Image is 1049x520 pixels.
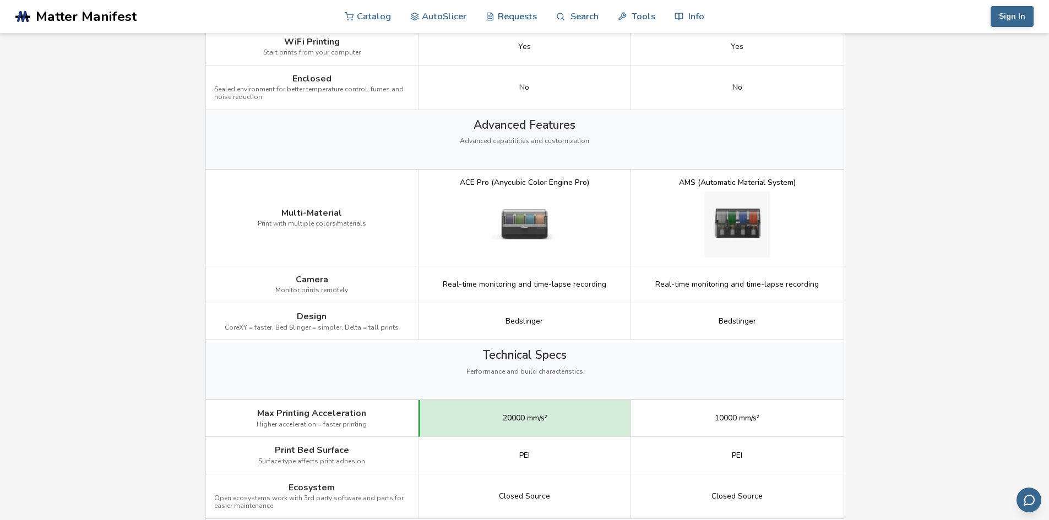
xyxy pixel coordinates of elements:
[36,9,137,24] span: Matter Manifest
[284,37,340,47] span: WiFi Printing
[281,208,342,218] span: Multi-Material
[275,445,349,455] span: Print Bed Surface
[257,408,366,418] span: Max Printing Acceleration
[214,86,410,101] span: Sealed environment for better temperature control, fumes and noise reduction
[499,492,550,501] span: Closed Source
[460,138,589,145] span: Advanced capabilities and customization
[258,458,365,466] span: Surface type affects print adhesion
[715,414,759,423] span: 10000 mm/s²
[519,451,530,460] span: PEI
[732,83,742,92] span: No
[443,280,606,289] span: Real-time monitoring and time-lapse recording
[506,317,543,326] span: Bedslinger
[483,348,567,362] span: Technical Specs
[518,42,531,51] span: Yes
[466,368,583,376] span: Performance and build characteristics
[719,317,756,326] span: Bedslinger
[711,492,763,501] span: Closed Source
[292,74,331,84] span: Enclosed
[297,311,327,321] span: Design
[225,324,399,332] span: CoreXY = faster, Bed Slinger = simpler, Delta = tall prints
[275,287,348,294] span: Monitor prints remotely
[263,49,361,57] span: Start prints from your computer
[679,178,796,187] div: AMS (Automatic Material System)
[257,421,367,429] span: Higher acceleration = faster printing
[1017,488,1041,512] button: Send feedback via email
[655,280,819,289] span: Real-time monitoring and time-lapse recording
[503,414,547,423] span: 20000 mm/s²
[491,191,557,258] img: Anycubic Kobra 3 V2 multi-material system
[991,6,1034,27] button: Sign In
[296,275,328,284] span: Camera
[258,220,366,228] span: Print with multiple colors/materials
[731,42,743,51] span: Yes
[474,118,575,132] span: Advanced Features
[289,483,335,492] span: Ecosystem
[519,83,529,92] span: No
[732,451,742,460] span: PEI
[214,495,410,510] span: Open ecosystems work with 3rd party software and parts for easier maintenance
[704,191,770,258] img: Bambu Lab A1 multi-material system
[460,178,589,187] div: ACE Pro (Anycubic Color Engine Pro)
